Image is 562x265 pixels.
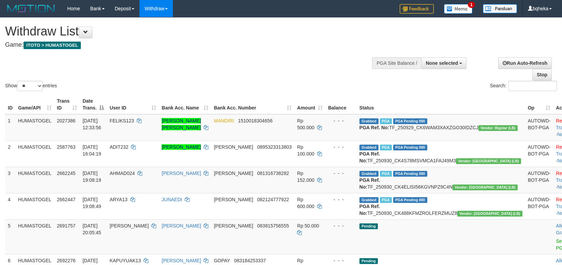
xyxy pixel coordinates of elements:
[15,114,54,141] td: HUMASTOGEL
[15,219,54,254] td: HUMASTOGEL
[57,223,76,229] span: 2691757
[483,4,517,13] img: panduan.png
[162,144,201,150] a: [PERSON_NAME]
[107,95,159,114] th: User ID: activate to sort column ascending
[328,144,354,150] div: - - -
[328,170,354,177] div: - - -
[359,145,379,150] span: Grabbed
[359,204,380,216] b: PGA Ref. No:
[57,258,76,263] span: 2692276
[57,144,76,150] span: 2587763
[525,114,553,141] td: AUTOWD-BOT-PGA
[393,171,427,177] span: PGA Pending
[393,145,427,150] span: PGA Pending
[357,141,525,167] td: TF_250930_CK4S78MSVMCA1FAJ49M3
[5,193,15,219] td: 4
[214,144,253,150] span: [PERSON_NAME]
[357,95,525,114] th: Status
[83,144,101,157] span: [DATE] 16:04:19
[214,197,253,202] span: [PERSON_NAME]
[57,171,76,176] span: 2662245
[214,171,253,176] span: [PERSON_NAME]
[211,95,294,114] th: Bank Acc. Number: activate to sort column ascending
[109,197,127,202] span: ARYA13
[468,2,475,8] span: 1
[328,196,354,203] div: - - -
[257,197,289,202] span: Copy 082124777922 to clipboard
[400,4,434,14] img: Feedback.jpg
[380,197,392,203] span: Marked by bqhmonica
[294,95,325,114] th: Amount: activate to sort column ascending
[5,81,57,91] label: Show entries
[5,114,15,141] td: 1
[83,223,101,235] span: [DATE] 20:05:45
[297,171,314,183] span: Rp 152.000
[162,223,201,229] a: [PERSON_NAME]
[162,258,201,263] a: [PERSON_NAME]
[380,145,392,150] span: Marked by bqhmonica
[17,81,43,91] select: Showentries
[328,257,354,264] div: - - -
[525,141,553,167] td: AUTOWD-BOT-PGA
[214,223,253,229] span: [PERSON_NAME]
[325,95,357,114] th: Balance
[357,167,525,193] td: TF_250930_CK4ELISI56KGVNPZ9C4N
[357,114,525,141] td: TF_250929_CK6WAM3XAXZGO30IDZCJ
[15,95,54,114] th: Game/API: activate to sort column ascending
[5,95,15,114] th: ID
[359,171,379,177] span: Grabbed
[5,141,15,167] td: 2
[357,193,525,219] td: TF_250930_CK488KFMZROLFERZMUZ8
[426,60,458,66] span: None selected
[525,193,553,219] td: AUTOWD-BOT-PGA
[478,125,518,131] span: Vendor URL: https://dashboard.q2checkout.com/secure
[57,197,76,202] span: 2662447
[532,69,552,80] a: Stop
[214,118,234,123] span: MANDIRI
[257,171,289,176] span: Copy 081316738282 to clipboard
[80,95,107,114] th: Date Trans.: activate to sort column descending
[525,167,553,193] td: AUTOWD-BOT-PGA
[109,171,135,176] span: AHMAD024
[297,144,314,157] span: Rp 100.000
[5,42,368,48] h4: Game:
[359,223,378,229] span: Pending
[5,25,368,38] h1: Withdraw List
[5,167,15,193] td: 3
[359,118,379,124] span: Grabbed
[328,117,354,124] div: - - -
[490,81,557,91] label: Search:
[393,118,427,124] span: PGA Pending
[214,258,230,263] span: GOPAY
[159,95,211,114] th: Bank Acc. Name: activate to sort column ascending
[257,144,292,150] span: Copy 0895323313803 to clipboard
[297,223,319,229] span: Rp 50.000
[456,158,521,164] span: Vendor URL: https://dashboard.q2checkout.com/secure
[83,118,101,130] span: [DATE] 12:33:56
[24,42,81,49] span: ITOTO > HUMASTOGEL
[453,185,518,190] span: Vendor URL: https://dashboard.q2checkout.com/secure
[109,223,149,229] span: [PERSON_NAME]
[525,95,553,114] th: Op: activate to sort column ascending
[162,171,201,176] a: [PERSON_NAME]
[508,81,557,91] input: Search:
[297,197,314,209] span: Rp 600.000
[380,118,392,124] span: Marked by bqhpaujal
[257,223,289,229] span: Copy 083815756555 to clipboard
[109,118,134,123] span: FELIKS123
[5,3,57,14] img: MOTION_logo.png
[83,171,101,183] span: [DATE] 19:08:19
[109,258,141,263] span: KAPUYUAK13
[421,57,467,69] button: None selected
[162,118,201,130] a: [PERSON_NAME] [PERSON_NAME]
[5,219,15,254] td: 5
[380,171,392,177] span: Marked by bqhmonica
[57,118,76,123] span: 2027386
[328,222,354,229] div: - - -
[238,118,272,123] span: Copy 1510018304656 to clipboard
[498,57,552,69] a: Run Auto-Refresh
[372,57,421,69] div: PGA Site Balance /
[162,197,182,202] a: JUNAEDI
[54,95,80,114] th: Trans ID: activate to sort column ascending
[359,197,379,203] span: Grabbed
